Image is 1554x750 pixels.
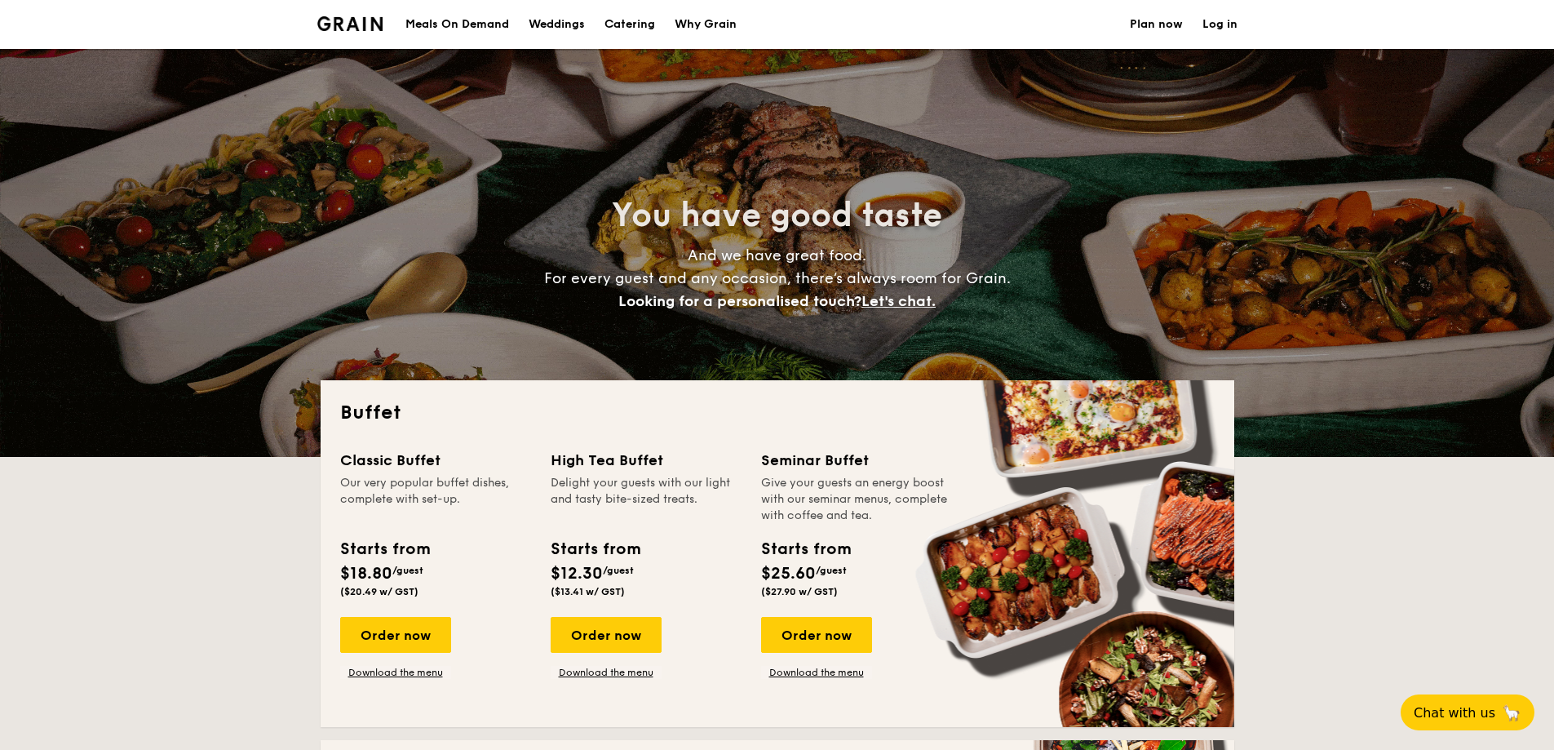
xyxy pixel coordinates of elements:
img: Grain [317,16,383,31]
div: Classic Buffet [340,449,531,472]
div: Seminar Buffet [761,449,952,472]
div: Our very popular buffet dishes, complete with set-up. [340,475,531,524]
div: Starts from [761,537,850,561]
div: Give your guests an energy boost with our seminar menus, complete with coffee and tea. [761,475,952,524]
h2: Buffet [340,400,1215,426]
span: $12.30 [551,564,603,584]
span: /guest [392,565,423,576]
span: ($13.41 w/ GST) [551,586,625,597]
div: Order now [340,617,451,653]
a: Logotype [317,16,383,31]
span: ($20.49 w/ GST) [340,586,418,597]
span: Let's chat. [861,292,936,310]
span: And we have great food. For every guest and any occasion, there’s always room for Grain. [544,246,1011,310]
span: $25.60 [761,564,816,584]
span: You have good taste [612,196,942,235]
span: Looking for a personalised touch? [618,292,861,310]
div: Starts from [340,537,429,561]
div: Order now [551,617,662,653]
div: Starts from [551,537,640,561]
a: Download the menu [761,666,872,679]
div: Delight your guests with our light and tasty bite-sized treats. [551,475,742,524]
span: Chat with us [1414,705,1495,721]
button: Chat with us🦙 [1401,695,1534,730]
a: Download the menu [340,666,451,679]
span: 🦙 [1502,703,1521,722]
span: /guest [816,565,847,576]
a: Download the menu [551,666,662,679]
div: Order now [761,617,872,653]
span: /guest [603,565,634,576]
span: ($27.90 w/ GST) [761,586,838,597]
span: $18.80 [340,564,392,584]
div: High Tea Buffet [551,449,742,472]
